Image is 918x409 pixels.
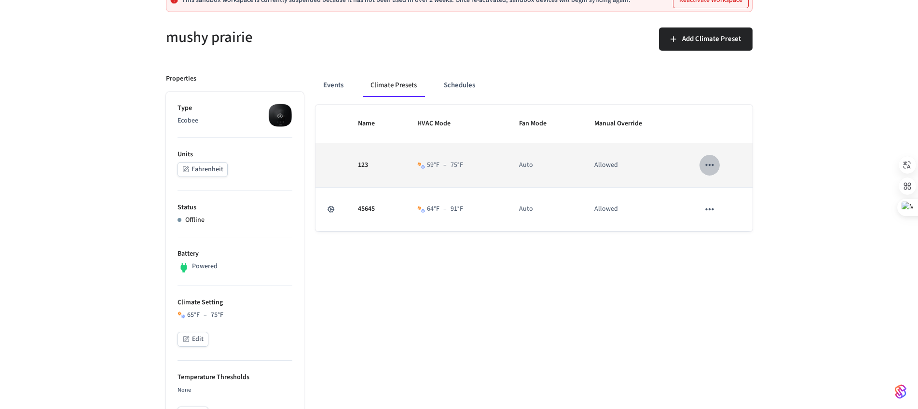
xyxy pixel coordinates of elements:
[436,74,483,97] button: Schedules
[363,74,425,97] button: Climate Presets
[187,310,223,320] div: 65 °F 75 °F
[166,27,453,47] h5: mushy prairie
[346,105,406,143] th: Name
[204,310,207,320] span: –
[178,162,228,177] button: Fahrenheit
[166,74,196,84] p: Properties
[185,215,205,225] p: Offline
[268,103,292,127] img: ecobee_lite_3
[178,386,191,394] span: None
[507,188,583,232] td: Auto
[178,150,292,160] p: Units
[682,33,741,45] span: Add Climate Preset
[895,384,906,399] img: SeamLogoGradient.69752ec5.svg
[659,27,753,51] button: Add Climate Preset
[427,204,463,214] div: 64 °F 91 °F
[583,105,688,143] th: Manual Override
[406,105,508,143] th: HVAC Mode
[358,160,394,170] p: 123
[178,103,292,113] p: Type
[358,204,394,214] p: 45645
[443,160,447,170] span: –
[192,261,218,272] p: Powered
[507,143,583,187] td: Auto
[178,116,292,126] p: Ecobee
[583,188,688,232] td: Allowed
[315,105,753,232] table: sticky table
[417,205,425,213] img: Heat Cool
[178,203,292,213] p: Status
[427,160,463,170] div: 59 °F 75 °F
[507,105,583,143] th: Fan Mode
[178,311,185,319] img: Heat Cool
[178,249,292,259] p: Battery
[178,372,292,382] p: Temperature Thresholds
[443,204,447,214] span: –
[583,143,688,187] td: Allowed
[178,332,208,347] button: Edit
[315,74,351,97] button: Events
[417,162,425,169] img: Heat Cool
[178,298,292,308] p: Climate Setting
